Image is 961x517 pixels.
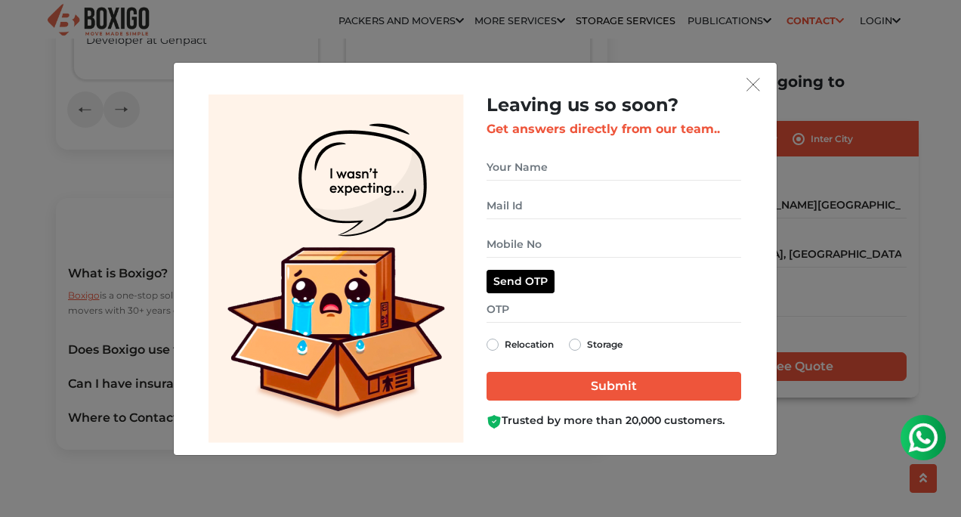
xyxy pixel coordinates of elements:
button: Send OTP [487,270,555,293]
div: Trusted by more than 20,000 customers. [487,413,741,429]
input: Mail Id [487,193,741,219]
label: Storage [587,336,623,354]
input: Submit [487,372,741,401]
h3: Get answers directly from our team.. [487,122,741,136]
input: Your Name [487,154,741,181]
h2: Leaving us so soon? [487,94,741,116]
input: Mobile No [487,231,741,258]
img: Boxigo Customer Shield [487,414,502,429]
input: OTP [487,296,741,323]
img: whatsapp-icon.svg [15,15,45,45]
img: Lead Welcome Image [209,94,464,443]
img: exit [746,78,760,91]
label: Relocation [505,336,554,354]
